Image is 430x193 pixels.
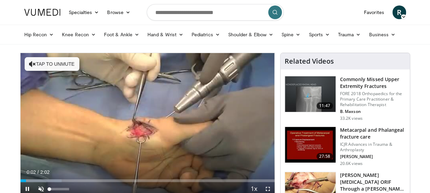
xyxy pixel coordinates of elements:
[20,28,58,41] a: Hip Recon
[187,28,224,41] a: Pediatrics
[147,4,284,21] input: Search topics, interventions
[38,169,39,175] span: /
[360,5,388,19] a: Favorites
[103,5,134,19] a: Browse
[224,28,277,41] a: Shoulder & Elbow
[27,169,36,175] span: 0:02
[285,76,336,112] img: b2c65235-e098-4cd2-ab0f-914df5e3e270.150x105_q85_crop-smart_upscale.jpg
[304,28,334,41] a: Sports
[340,91,406,107] p: FORE 2018 Orthopaedics for the Primary Care Practitioner & Rehabilitation Therapist
[285,127,406,166] a: 27:58 Metacarpal and Phalangeal fracture care ICJR Advances in Trauma & Arthroplasty [PERSON_NAME...
[334,28,365,41] a: Trauma
[316,153,333,160] span: 27:58
[285,57,334,65] h4: Related Videos
[24,9,61,16] img: VuMedi Logo
[25,57,79,71] button: Tap to unmute
[285,76,406,121] a: 11:47 Commonly Missed Upper Extremity Fractures FORE 2018 Orthopaedics for the Primary Care Pract...
[340,127,406,140] h3: Metacarpal and Phalangeal fracture care
[277,28,304,41] a: Spine
[21,179,275,182] div: Progress Bar
[40,169,50,175] span: 2:02
[316,102,333,109] span: 11:47
[58,28,100,41] a: Knee Recon
[340,116,363,121] p: 33.2K views
[50,188,69,190] div: Volume Level
[340,154,406,159] p: [PERSON_NAME]
[365,28,400,41] a: Business
[285,127,336,163] img: 296987_0000_1.png.150x105_q85_crop-smart_upscale.jpg
[340,172,406,192] h3: [PERSON_NAME][MEDICAL_DATA] ORIF Through a [PERSON_NAME] Approach
[65,5,103,19] a: Specialties
[340,142,406,153] p: ICJR Advances in Trauma & Arthroplasty
[340,76,406,90] h3: Commonly Missed Upper Extremity Fractures
[100,28,143,41] a: Foot & Ankle
[340,109,406,114] p: B. Maxson
[392,5,406,19] a: R
[340,161,363,166] p: 20.6K views
[143,28,187,41] a: Hand & Wrist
